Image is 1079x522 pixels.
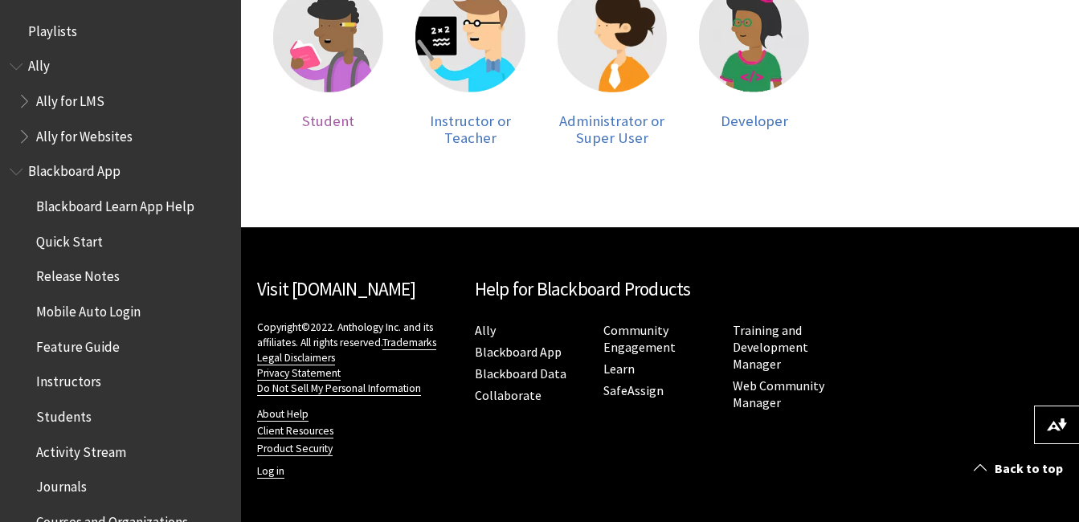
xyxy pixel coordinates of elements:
a: Log in [257,464,284,479]
span: Ally for LMS [36,88,104,109]
span: Blackboard Learn App Help [36,193,194,214]
span: Students [36,403,92,425]
nav: Book outline for Anthology Ally Help [10,53,231,150]
a: Back to top [962,454,1079,483]
span: Blackboard App [28,158,121,180]
a: Do Not Sell My Personal Information [257,381,421,396]
a: Community Engagement [603,322,676,356]
span: Activity Stream [36,438,126,460]
span: Quick Start [36,228,103,250]
a: Blackboard App [475,344,562,361]
h2: Help for Blackboard Products [475,275,846,304]
a: Blackboard Data [475,365,566,382]
span: Release Notes [36,263,120,285]
a: Learn [603,361,635,377]
span: Instructors [36,369,101,390]
span: Feature Guide [36,333,120,355]
a: Trademarks [382,336,436,350]
nav: Book outline for Playlists [10,18,231,45]
span: Ally [28,53,50,75]
span: Developer [721,112,788,130]
span: Mobile Auto Login [36,298,141,320]
a: Web Community Manager [733,377,824,411]
span: Student [302,112,354,130]
p: Copyright©2022. Anthology Inc. and its affiliates. All rights reserved. [257,320,459,396]
a: SafeAssign [603,382,664,399]
a: About Help [257,407,309,422]
a: Product Security [257,442,333,456]
span: Instructor or Teacher [430,112,511,148]
span: Playlists [28,18,77,39]
a: Training and Development Manager [733,322,808,373]
a: Ally [475,322,496,339]
a: Privacy Statement [257,366,341,381]
a: Visit [DOMAIN_NAME] [257,277,415,300]
a: Client Resources [257,424,333,438]
a: Legal Disclaimers [257,351,335,365]
span: Journals [36,474,87,495]
span: Ally for Websites [36,123,133,145]
a: Collaborate [475,387,542,404]
span: Administrator or Super User [559,112,664,148]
